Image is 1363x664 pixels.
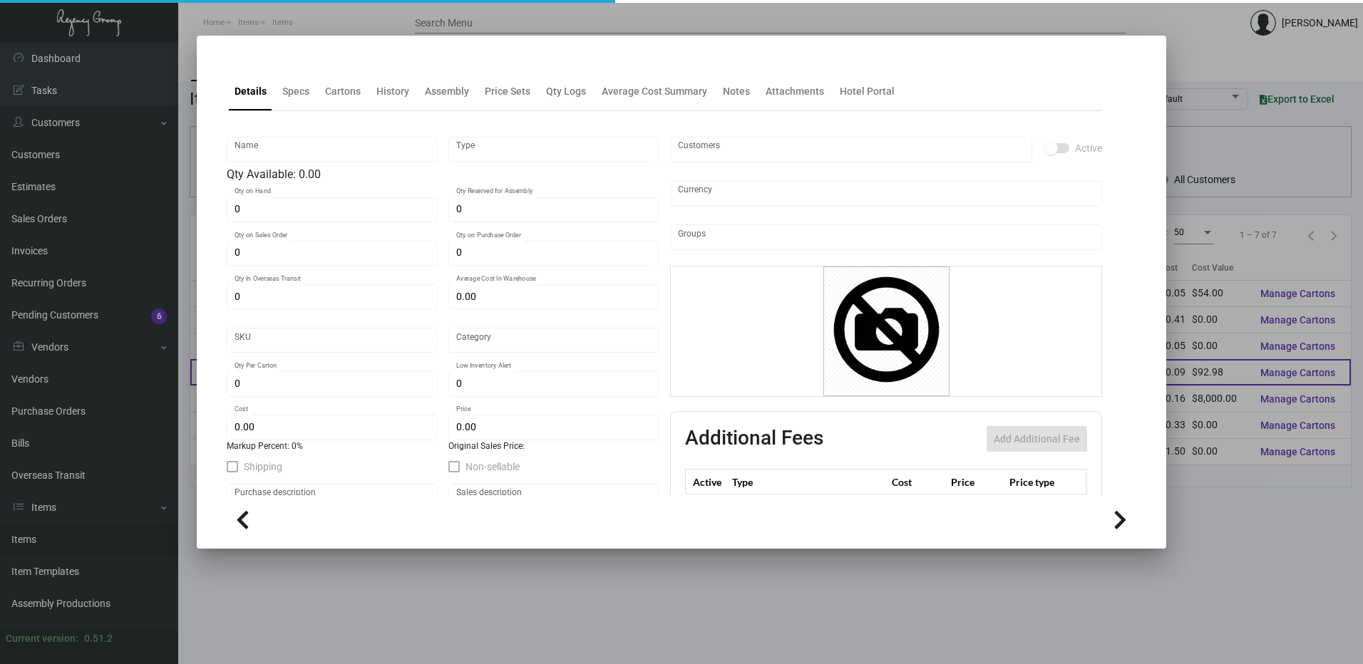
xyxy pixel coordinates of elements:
div: Specs [282,84,309,99]
div: Price Sets [485,84,530,99]
div: History [376,84,409,99]
span: Add Additional Fee [994,433,1080,445]
h2: Additional Fees [685,426,823,452]
div: Cartons [325,84,361,99]
th: Type [729,470,888,494]
th: Active [686,470,729,494]
div: Qty Logs [546,84,586,99]
button: Add Additional Fee [987,426,1087,452]
div: Average Cost Summary [602,84,707,99]
div: Details [235,84,267,99]
span: Active [1075,140,1102,157]
th: Price [947,470,1006,494]
div: 0.51.2 [84,631,113,646]
input: Add new.. [678,232,1095,243]
div: Attachments [766,84,824,99]
div: Current version: [6,631,78,646]
th: Price type [1006,470,1070,494]
div: Qty Available: 0.00 [227,166,659,183]
span: Shipping [244,458,282,475]
div: Notes [723,84,750,99]
div: Assembly [425,84,469,99]
div: Hotel Portal [840,84,895,99]
th: Cost [888,470,947,494]
span: Non-sellable [466,458,520,475]
input: Add new.. [678,144,1025,155]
